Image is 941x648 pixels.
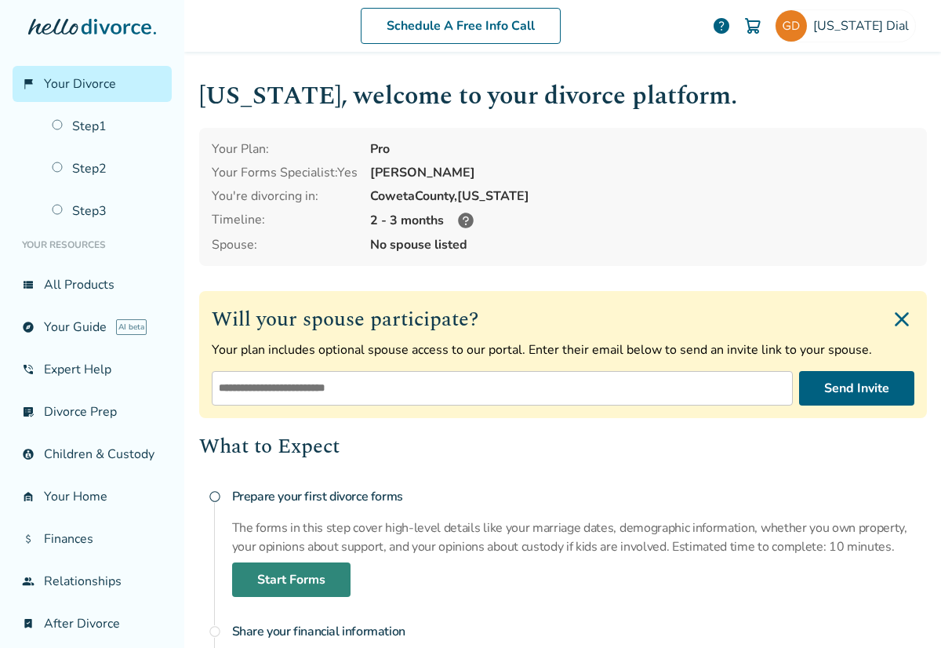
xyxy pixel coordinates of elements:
[212,341,914,359] p: Your plan includes optional spouse access to our portal. Enter their email below to send an invit...
[22,278,35,291] span: view_list
[212,211,358,230] div: Timeline:
[13,606,172,642] a: bookmark_checkAfter Divorce
[42,193,172,229] a: Step3
[232,519,927,556] p: The forms in this step cover high-level details like your marriage dates, demographic information...
[199,77,927,115] h1: [US_STATE] , welcome to your divorce platform.
[13,66,172,102] a: flag_2Your Divorce
[13,563,172,599] a: groupRelationships
[44,75,116,93] span: Your Divorce
[13,479,172,515] a: garage_homeYour Home
[209,625,221,638] span: radio_button_unchecked
[863,573,941,648] iframe: Chat Widget
[212,187,358,205] div: You're divorcing in:
[13,394,172,430] a: list_alt_checkDivorce Prep
[209,490,221,503] span: radio_button_unchecked
[232,616,927,647] h4: Share your financial information
[370,140,914,158] div: Pro
[361,8,561,44] a: Schedule A Free Info Call
[42,151,172,187] a: Step2
[116,319,147,335] span: AI beta
[22,490,35,503] span: garage_home
[370,164,914,181] div: [PERSON_NAME]
[370,211,914,230] div: 2 - 3 months
[799,371,914,406] button: Send Invite
[212,304,914,335] h2: Will your spouse participate?
[13,521,172,557] a: attach_moneyFinances
[199,431,927,462] h2: What to Expect
[22,617,35,630] span: bookmark_check
[22,78,35,90] span: flag_2
[776,10,807,42] img: gail+georgia@blueskiesmediation.com
[22,533,35,545] span: attach_money
[13,351,172,388] a: phone_in_talkExpert Help
[370,236,914,253] span: No spouse listed
[13,436,172,472] a: account_childChildren & Custody
[212,140,358,158] div: Your Plan:
[42,108,172,144] a: Step1
[22,321,35,333] span: explore
[13,229,172,260] li: Your Resources
[22,575,35,588] span: group
[813,17,915,35] span: [US_STATE] Dial
[743,16,762,35] img: Cart
[370,187,914,205] div: Coweta County, [US_STATE]
[22,406,35,418] span: list_alt_check
[13,309,172,345] a: exploreYour GuideAI beta
[889,307,914,332] img: Close invite form
[22,363,35,376] span: phone_in_talk
[232,562,351,597] a: Start Forms
[212,164,358,181] div: Your Forms Specialist: Yes
[22,448,35,461] span: account_child
[232,481,927,512] h4: Prepare your first divorce forms
[212,236,358,253] span: Spouse:
[712,16,731,35] a: help
[13,267,172,303] a: view_listAll Products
